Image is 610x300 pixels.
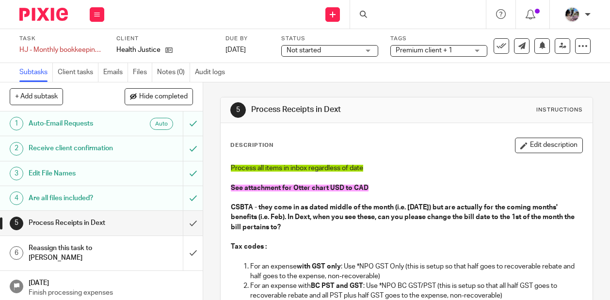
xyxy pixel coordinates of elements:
label: Status [281,35,378,43]
a: Emails [103,63,128,82]
h1: Process Receipts in Dext [251,105,427,115]
span: Hide completed [139,93,188,101]
button: Edit description [515,138,583,153]
span: Not started [287,47,321,54]
h1: [DATE] [29,276,193,288]
p: Finish processing expenses [29,288,193,298]
div: HJ - Monthly bookkeeping - July [19,45,104,55]
img: Screen%20Shot%202020-06-25%20at%209.49.30%20AM.png [564,7,580,22]
span: See attachment for Otter chart USD to CAD [231,185,369,191]
span: [DATE] [225,47,246,53]
p: Health Justice [116,45,161,55]
a: Notes (0) [157,63,190,82]
div: Instructions [536,106,583,114]
div: 2 [10,142,23,156]
div: 1 [10,117,23,130]
h1: Receive client confirmation [29,141,125,156]
p: For an expense : Use *NPO GST Only (this is setup so that half goes to recoverable rebate and hal... [250,262,582,282]
strong: Tax codes : [231,243,267,250]
label: Tags [390,35,487,43]
a: Client tasks [58,63,98,82]
div: 5 [10,217,23,230]
h1: Edit File Names [29,166,125,181]
span: Process all items in inbox regardless of date [231,165,363,172]
a: Files [133,63,152,82]
img: Pixie [19,8,68,21]
h1: Are all files included? [29,191,125,205]
h1: Reassign this task to [PERSON_NAME] [29,241,125,266]
label: Client [116,35,213,43]
label: Due by [225,35,269,43]
div: 3 [10,167,23,180]
span: Premium client + 1 [396,47,452,54]
strong: CSBTA - they come in as dated middle of the month (i.e. [DATE]) but are actually for the coming m... [231,204,576,231]
button: Hide completed [125,88,193,105]
h1: Auto-Email Requests [29,116,125,131]
strong: BC PST and GST [311,283,363,289]
div: 4 [10,191,23,205]
div: Auto [150,118,173,130]
a: Audit logs [195,63,230,82]
p: Description [230,142,273,149]
h1: Process Receipts in Dext [29,216,125,230]
strong: with GST only [297,263,341,270]
a: Subtasks [19,63,53,82]
button: + Add subtask [10,88,63,105]
label: Task [19,35,104,43]
div: 5 [230,102,246,118]
div: 6 [10,246,23,260]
